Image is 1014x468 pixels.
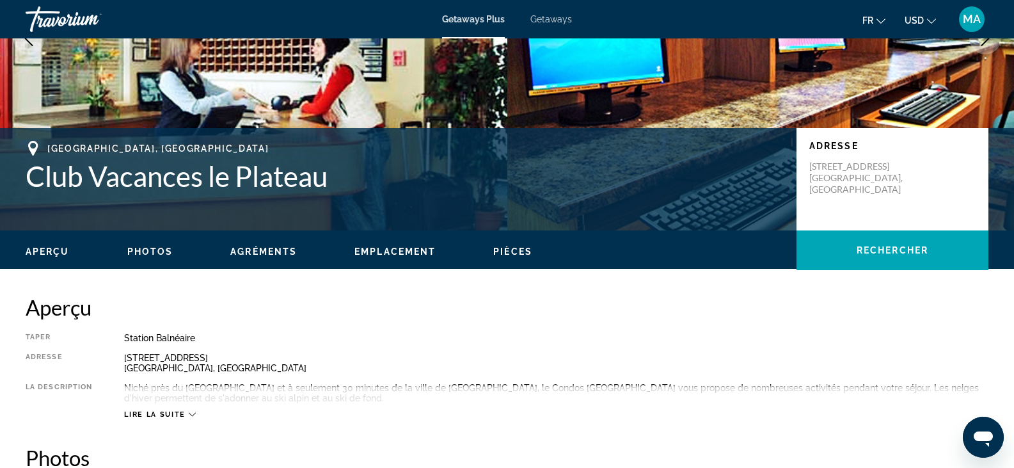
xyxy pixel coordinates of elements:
[26,333,92,343] div: Taper
[354,246,436,257] button: Emplacement
[26,295,988,320] h2: Aperçu
[530,14,572,24] a: Getaways
[963,417,1004,458] iframe: Bouton de lancement de la fenêtre de messagerie
[905,15,924,26] span: USD
[963,13,981,26] span: MA
[969,22,1001,54] button: Next image
[26,353,92,373] div: Adresse
[905,11,936,29] button: Change currency
[862,15,873,26] span: fr
[493,246,532,257] button: Pièces
[809,161,912,195] p: [STREET_ADDRESS] [GEOGRAPHIC_DATA], [GEOGRAPHIC_DATA]
[26,383,92,403] div: La description
[26,246,70,257] button: Aperçu
[26,3,154,36] a: Travorium
[124,383,988,403] div: Niché près du [GEOGRAPHIC_DATA] et à seulement 30 minutes de la ville de [GEOGRAPHIC_DATA], le Co...
[124,333,988,343] div: Station balnéaire
[955,6,988,33] button: User Menu
[809,141,976,151] p: Adresse
[857,245,928,255] span: Rechercher
[124,410,195,419] button: Lire la suite
[26,159,784,193] h1: Club Vacances le Plateau
[230,246,297,257] button: Agréments
[124,410,185,419] span: Lire la suite
[47,143,269,154] span: [GEOGRAPHIC_DATA], [GEOGRAPHIC_DATA]
[442,14,505,24] a: Getaways Plus
[13,22,45,54] button: Previous image
[124,353,988,373] div: [STREET_ADDRESS] [GEOGRAPHIC_DATA], [GEOGRAPHIC_DATA]
[862,11,885,29] button: Change language
[796,230,988,270] button: Rechercher
[127,246,173,257] button: Photos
